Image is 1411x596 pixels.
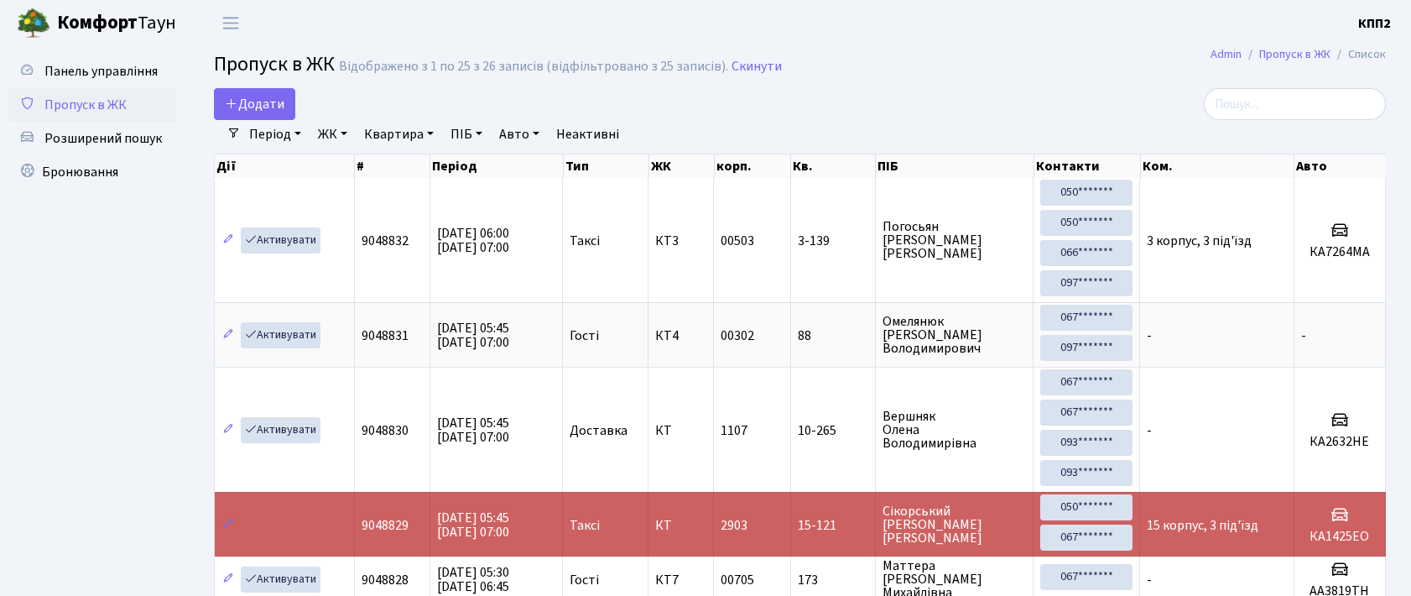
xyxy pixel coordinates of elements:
[241,227,320,254] a: Активувати
[8,88,176,122] a: Пропуск в ЖК
[721,327,754,345] span: 00302
[437,563,509,596] span: [DATE] 05:30 [DATE] 06:45
[798,424,868,437] span: 10-265
[362,571,409,589] span: 9048828
[883,220,1026,260] span: Погосьян [PERSON_NAME] [PERSON_NAME]
[44,62,158,81] span: Панель управління
[549,120,626,149] a: Неактивні
[1294,154,1386,178] th: Авто
[241,322,320,348] a: Активувати
[721,571,754,589] span: 00705
[8,55,176,88] a: Панель управління
[42,163,118,181] span: Бронювання
[242,120,308,149] a: Період
[241,417,320,443] a: Активувати
[1211,45,1242,63] a: Admin
[798,573,868,587] span: 173
[1147,327,1152,345] span: -
[437,319,509,352] span: [DATE] 05:45 [DATE] 07:00
[44,96,127,114] span: Пропуск в ЖК
[791,154,876,178] th: Кв.
[1301,434,1378,450] h5: КА2632НЕ
[570,234,600,248] span: Таксі
[570,424,627,437] span: Доставка
[570,573,599,587] span: Гості
[1301,244,1378,260] h5: КА7264МА
[362,232,409,250] span: 9048832
[649,154,715,178] th: ЖК
[1358,13,1391,34] a: КПП2
[215,154,355,178] th: Дії
[655,329,706,342] span: КТ4
[210,9,252,37] button: Переключити навігацію
[17,7,50,40] img: logo.png
[721,421,747,440] span: 1107
[339,59,728,75] div: Відображено з 1 по 25 з 26 записів (відфільтровано з 25 записів).
[57,9,138,36] b: Комфорт
[214,50,335,79] span: Пропуск в ЖК
[655,573,706,587] span: КТ7
[362,327,409,345] span: 9048831
[1301,327,1306,345] span: -
[715,154,791,178] th: корп.
[1034,154,1141,178] th: Контакти
[1147,571,1152,589] span: -
[655,519,706,532] span: КТ
[721,516,747,535] span: 2903
[57,9,176,38] span: Таун
[564,154,649,178] th: Тип
[437,509,509,541] span: [DATE] 05:45 [DATE] 07:00
[1301,529,1378,545] h5: КА1425ЕО
[876,154,1034,178] th: ПІБ
[883,315,1026,355] span: Омелянюк [PERSON_NAME] Володимирович
[1185,37,1411,72] nav: breadcrumb
[1358,14,1391,33] b: КПП2
[732,59,782,75] a: Скинути
[798,329,868,342] span: 88
[357,120,440,149] a: Квартира
[355,154,430,178] th: #
[437,414,509,447] span: [DATE] 05:45 [DATE] 07:00
[721,232,754,250] span: 00503
[798,234,868,248] span: 3-139
[225,95,284,113] span: Додати
[1259,45,1330,63] a: Пропуск в ЖК
[214,88,295,120] a: Додати
[8,122,176,155] a: Розширений пошук
[492,120,546,149] a: Авто
[883,505,1026,545] span: Сікорський [PERSON_NAME] [PERSON_NAME]
[798,519,868,532] span: 15-121
[311,120,354,149] a: ЖК
[655,234,706,248] span: КТ3
[241,567,320,593] a: Активувати
[570,519,600,532] span: Таксі
[570,329,599,342] span: Гості
[362,516,409,535] span: 9048829
[430,154,563,178] th: Період
[1141,154,1295,178] th: Ком.
[1204,88,1386,120] input: Пошук...
[444,120,489,149] a: ПІБ
[1147,516,1258,535] span: 15 корпус, 3 під'їзд
[1330,45,1386,64] li: Список
[1147,232,1252,250] span: 3 корпус, 3 під'їзд
[883,410,1026,450] span: Вершняк Олена Володимирівна
[44,129,162,148] span: Розширений пошук
[8,155,176,189] a: Бронювання
[655,424,706,437] span: КТ
[437,224,509,257] span: [DATE] 06:00 [DATE] 07:00
[362,421,409,440] span: 9048830
[1147,421,1152,440] span: -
